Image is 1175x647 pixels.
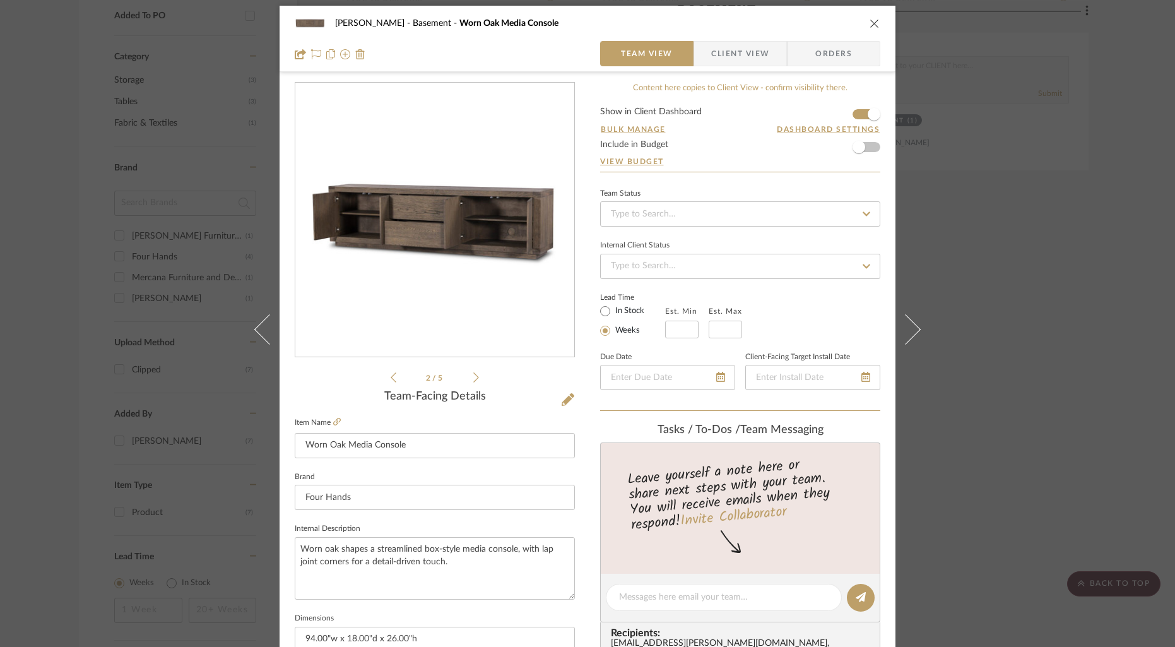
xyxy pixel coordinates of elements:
[613,325,640,336] label: Weeks
[335,19,413,28] span: [PERSON_NAME]
[600,191,641,197] div: Team Status
[745,354,850,360] label: Client-Facing Target Install Date
[295,417,341,428] label: Item Name
[709,307,742,316] label: Est. Max
[745,365,880,390] input: Enter Install Date
[611,627,875,639] span: Recipients:
[801,41,866,66] span: Orders
[600,365,735,390] input: Enter Due Date
[295,485,575,510] input: Enter Brand
[459,19,558,28] span: Worn Oak Media Console
[355,49,365,59] img: Remove from project
[298,83,572,357] img: 57a634bc-4cce-4875-9360-ed01d5bb596d_436x436.jpg
[711,41,769,66] span: Client View
[600,254,880,279] input: Type to Search…
[600,124,666,135] button: Bulk Manage
[600,242,670,249] div: Internal Client Status
[665,307,697,316] label: Est. Min
[680,501,788,533] a: Invite Collaborator
[600,424,880,437] div: team Messaging
[295,83,574,357] div: 1
[438,374,444,382] span: 5
[413,19,459,28] span: Basement
[295,526,360,532] label: Internal Description
[295,11,325,36] img: e81b3aa1-2865-4abb-917a-6266c902cac7_48x40.jpg
[600,157,880,167] a: View Budget
[600,82,880,95] div: Content here copies to Client View - confirm visibility there.
[776,124,880,135] button: Dashboard Settings
[295,615,334,622] label: Dimensions
[426,374,432,382] span: 2
[600,303,665,338] mat-radio-group: Select item type
[295,474,315,480] label: Brand
[600,201,880,227] input: Type to Search…
[869,18,880,29] button: close
[295,433,575,458] input: Enter Item Name
[295,390,575,404] div: Team-Facing Details
[432,374,438,382] span: /
[600,292,665,303] label: Lead Time
[599,451,882,536] div: Leave yourself a note here or share next steps with your team. You will receive emails when they ...
[658,424,740,436] span: Tasks / To-Dos /
[621,41,673,66] span: Team View
[613,306,644,317] label: In Stock
[600,354,632,360] label: Due Date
